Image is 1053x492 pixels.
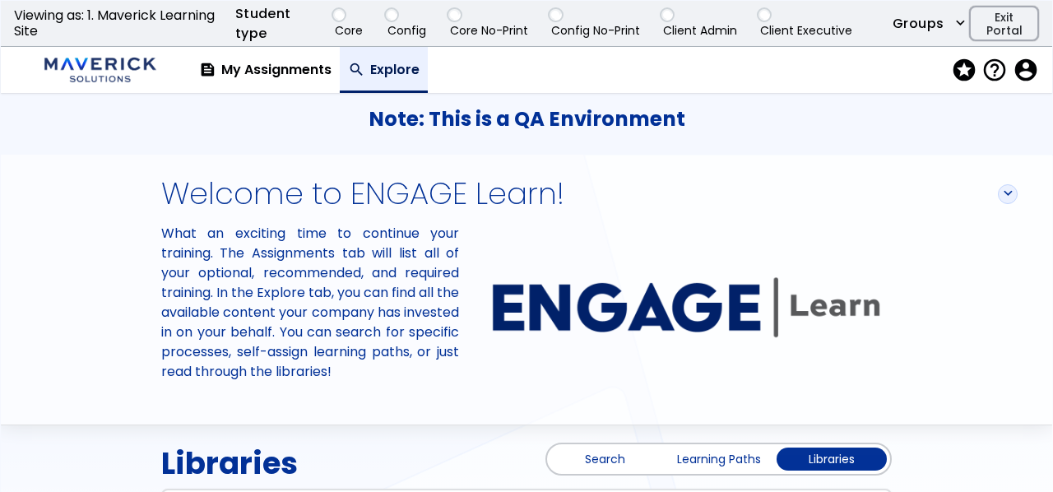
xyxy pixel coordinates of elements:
span: Viewing as: 1. Maverick Learning Site [14,8,235,39]
label: Config No-Print [551,22,640,39]
a: Search [550,448,661,471]
label: Core No-Print [450,22,528,39]
span: help [981,58,1004,82]
img: organization banner [480,271,892,343]
a: Learning Paths [664,448,774,471]
button: Account [1013,58,1036,82]
button: Groupsexpand_more [893,14,969,34]
label: Core [335,22,363,39]
span: expand_more [952,16,969,31]
label: Groups [893,14,944,34]
button: stars [951,53,982,87]
span: expand_more [1000,186,1017,202]
h1: Welcome to ENGAGE Learn! [161,176,564,211]
span: account [1013,58,1036,82]
h3: Note: This is a QA Environment [1,108,1052,131]
a: Libraries [777,448,887,471]
nav: Navigation Links [191,47,1044,93]
h1: Libraries [161,446,298,481]
a: Explore [340,47,428,93]
img: Logo [39,52,162,88]
a: My Assignments [191,47,340,93]
div: What an exciting time to continue your training. The Assignments tab will list all of your option... [161,224,460,382]
span: feed [199,63,216,78]
label: Config [387,22,426,39]
button: Help [981,58,1013,82]
span: search [348,63,365,78]
button: Exit Portal [969,6,1039,42]
label: Student type [235,4,323,44]
span: stars [951,58,974,82]
label: Client Executive [760,22,852,39]
label: Client Admin [663,22,737,39]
